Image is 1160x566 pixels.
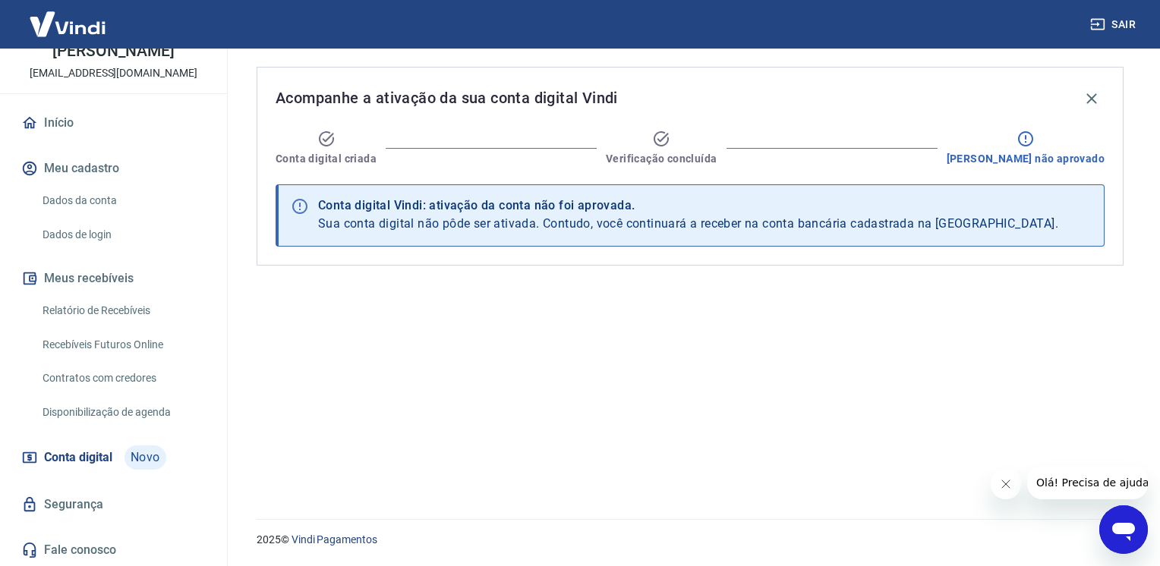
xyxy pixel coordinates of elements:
p: [PERSON_NAME] [52,43,174,59]
div: Conta digital Vindi: ativação da conta não foi aprovada. [318,197,1058,215]
span: Verificação concluída [606,151,717,166]
a: Conta digitalNovo [18,439,209,476]
a: Início [18,106,209,140]
a: Dados da conta [36,185,209,216]
span: Olá! Precisa de ajuda? [9,11,128,23]
button: Meu cadastro [18,152,209,185]
button: Sair [1087,11,1142,39]
a: Relatório de Recebíveis [36,295,209,326]
iframe: Botão para abrir a janela de mensagens [1099,505,1148,554]
p: 2025 © [257,532,1124,548]
a: Recebíveis Futuros Online [36,329,209,360]
a: Vindi Pagamentos [292,533,377,546]
a: Dados de login [36,219,209,250]
span: [PERSON_NAME] não aprovado [947,151,1105,166]
iframe: Mensagem da empresa [1027,466,1148,499]
span: Conta digital [44,447,112,468]
a: Segurança [18,488,209,521]
a: Disponibilização de agenda [36,397,209,428]
span: Conta digital criada [276,151,377,166]
button: Meus recebíveis [18,262,209,295]
p: [EMAIL_ADDRESS][DOMAIN_NAME] [30,65,197,81]
a: Contratos com credores [36,363,209,394]
span: Sua conta digital não pôde ser ativada. Contudo, você continuará a receber na conta bancária cada... [318,216,1058,231]
img: Vindi [18,1,117,47]
span: Novo [125,445,166,470]
iframe: Fechar mensagem [991,469,1021,499]
span: Acompanhe a ativação da sua conta digital Vindi [276,86,618,110]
